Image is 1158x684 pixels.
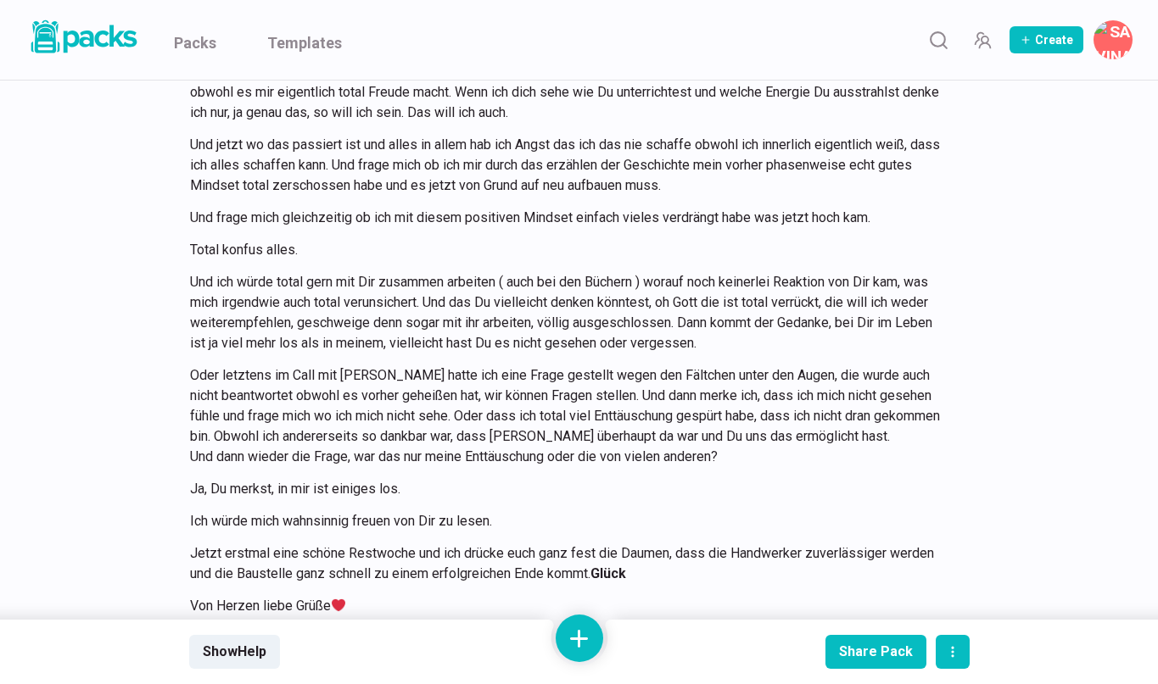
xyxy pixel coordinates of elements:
[965,23,999,57] button: Manage Team Invites
[190,543,948,584] p: Jetzt erstmal eine schöne Restwoche und ich drücke euch ganz fest die Daumen, dass die Handwerker...
[189,635,280,669] button: ShowHelp
[190,365,948,467] p: Oder letztens im Call mit [PERSON_NAME] hatte ich eine Frage gestellt wegen den Fältchen unter de...
[190,511,948,531] p: Ich würde mich wahnsinnig freuen von Dir zu lesen.
[190,240,948,260] p: Total konfus alles.
[190,208,948,228] p: Und frage mich gleichzeitig ob ich mit diesem positiven Mindset einfach vieles verdrängt habe was...
[190,272,948,353] p: Und ich würde total gern mit Dir zusammen arbeiten ( auch bei den Büchern ) worauf noch keinerlei...
[332,598,345,612] img: ❤️
[921,23,955,57] button: Search
[25,17,140,57] img: Packs logo
[936,635,970,669] button: actions
[190,135,948,196] p: Und jetzt wo das passiert ist und alles in allem hab ich Angst das ich das nie schaffe obwohl ich...
[590,565,626,581] strong: Glück
[190,479,948,499] p: Ja, Du merkst, in mir ist einiges los.
[25,17,140,63] a: Packs logo
[825,635,926,669] button: Share Pack
[190,596,948,616] p: Von Herzen liebe Grüße
[1010,26,1083,53] button: Create Pack
[1094,20,1133,59] button: Savina Tilmann
[839,643,913,659] div: Share Pack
